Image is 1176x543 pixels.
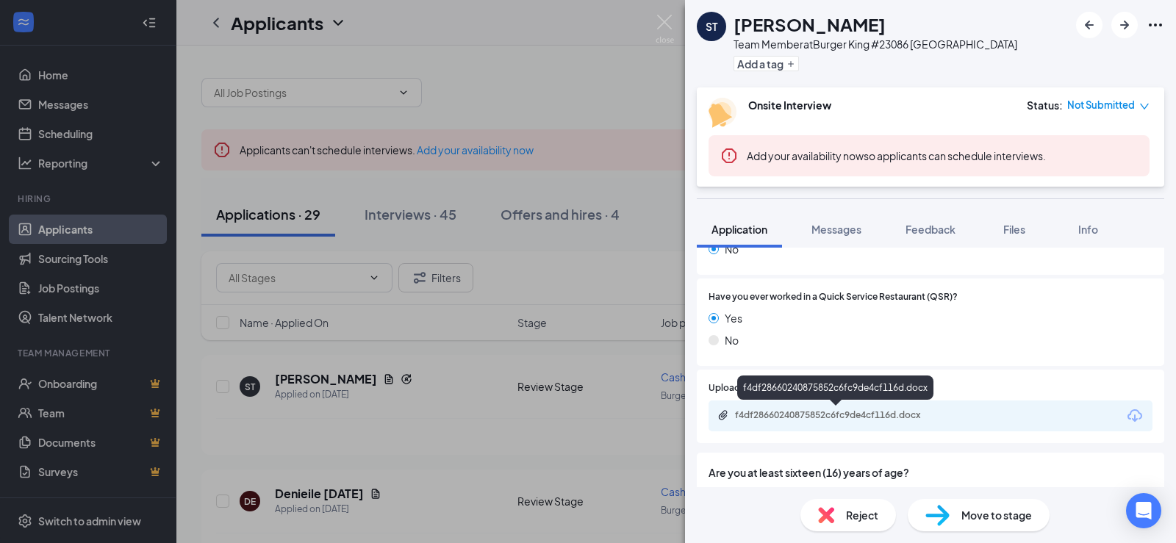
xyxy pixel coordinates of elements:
button: Add your availability now [747,148,864,163]
span: No [725,332,739,348]
span: Files [1003,223,1025,236]
span: Move to stage [961,507,1032,523]
span: Are you at least sixteen (16) years of age? [709,464,1152,481]
span: Feedback [906,223,955,236]
h1: [PERSON_NAME] [734,12,886,37]
span: Info [1078,223,1098,236]
a: Paperclipf4df28660240875852c6fc9de4cf116d.docx [717,409,955,423]
span: Not Submitted [1067,98,1135,112]
svg: ArrowRight [1116,16,1133,34]
span: Yes [725,310,742,326]
svg: Ellipses [1147,16,1164,34]
svg: Download [1126,407,1144,425]
button: PlusAdd a tag [734,56,799,71]
span: down [1139,101,1150,112]
span: Upload Resume [709,381,775,395]
span: so applicants can schedule interviews. [747,149,1046,162]
div: Status : [1027,98,1063,112]
span: Have you ever worked in a Quick Service Restaurant (QSR)? [709,290,958,304]
div: ST [706,19,717,34]
button: ArrowLeftNew [1076,12,1102,38]
div: f4df28660240875852c6fc9de4cf116d.docx [737,375,933,400]
span: Messages [811,223,861,236]
span: Reject [846,507,878,523]
svg: Plus [786,60,795,68]
span: No [725,241,739,257]
svg: Paperclip [717,409,729,421]
button: ArrowRight [1111,12,1138,38]
div: f4df28660240875852c6fc9de4cf116d.docx [735,409,941,421]
span: yes (Correct) [724,486,787,503]
svg: Error [720,147,738,165]
svg: ArrowLeftNew [1080,16,1098,34]
div: Team Member at Burger King #23086 [GEOGRAPHIC_DATA] [734,37,1017,51]
div: Open Intercom Messenger [1126,493,1161,528]
span: Application [711,223,767,236]
b: Onsite Interview [748,98,831,112]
